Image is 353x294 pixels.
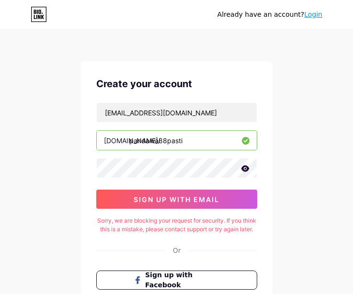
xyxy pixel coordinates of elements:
[97,131,257,150] input: username
[96,77,257,91] div: Create your account
[304,11,322,18] a: Login
[145,270,219,290] span: Sign up with Facebook
[96,216,257,234] div: Sorry, we are blocking your request for security. If you think this is a mistake, please contact ...
[97,103,257,122] input: Email
[96,271,257,290] button: Sign up with Facebook
[134,195,219,204] span: sign up with email
[217,10,322,20] div: Already have an account?
[173,245,181,255] div: Or
[104,136,160,146] div: [DOMAIN_NAME]/
[96,190,257,209] button: sign up with email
